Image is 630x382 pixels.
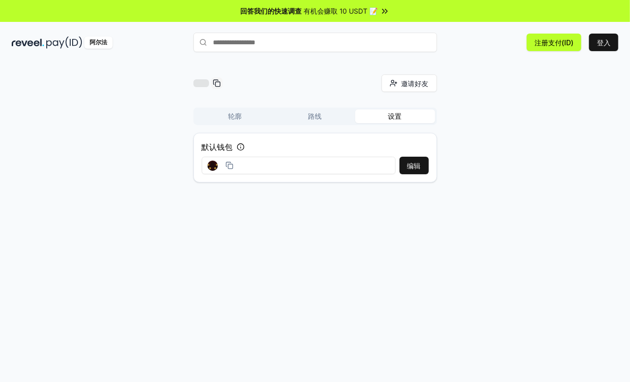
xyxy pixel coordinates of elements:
[12,36,44,49] img: 揭示黑暗
[597,38,611,47] font: 登入
[90,38,107,46] font: 阿尔法
[407,162,421,170] font: 编辑
[382,74,437,92] button: 邀请好友
[202,142,233,152] font: 默认钱包
[527,34,581,51] button: 注册支付(ID)
[400,157,429,174] button: 编辑
[535,38,573,47] font: 注册支付(ID)
[46,36,82,49] img: 付款编号
[401,79,429,88] font: 邀请好友
[304,7,378,15] font: 有机会赚取 10 USDT 📝
[241,7,302,15] font: 回答我们的快速调查
[589,34,618,51] button: 登入
[229,112,242,120] font: 轮廓
[308,112,322,120] font: 路线
[388,112,402,120] font: 设置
